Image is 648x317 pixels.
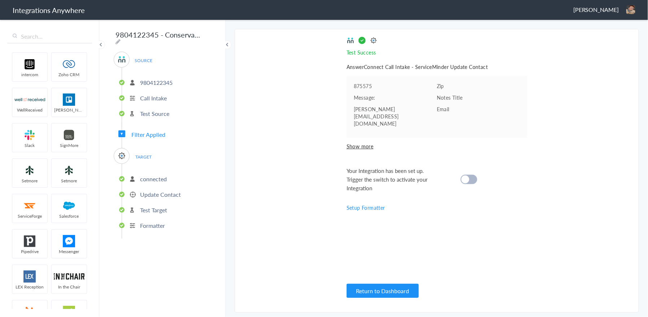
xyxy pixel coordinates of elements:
img: slack-logo.svg [14,129,45,141]
span: Zoho CRM [52,71,87,78]
h5: AnswerConnect Call Intake - ServiceMinder Update Contact [347,63,527,70]
img: FBM.png [54,235,84,247]
p: Formatter [140,221,165,230]
span: LEX Reception [12,284,47,290]
p: Notes Title [437,94,520,101]
img: pipedrive.png [14,235,45,247]
span: Slack [12,142,47,148]
p: connected [140,175,167,183]
span: intercom [12,71,47,78]
pre: 875575 [354,82,437,90]
span: [PERSON_NAME] [52,107,87,113]
h1: Integrations Anywhere [13,5,85,15]
span: Salesforce [52,213,87,219]
img: setmoreNew.jpg [54,164,84,177]
span: Messenger [52,248,87,255]
span: Filter Applied [131,130,165,139]
span: WellReceived [12,107,47,113]
span: ServiceForge [12,213,47,219]
span: SignMore [52,142,87,148]
p: Test Target [140,206,167,214]
span: TARGET [130,152,157,162]
input: Search... [7,30,92,43]
img: zoho-logo.svg [54,58,84,70]
pre: Message: [354,94,437,101]
p: Email [437,105,520,113]
img: serviceminder-logo.svg [117,151,126,160]
img: lex-app-logo.svg [14,270,45,283]
span: Setmore [52,178,87,184]
p: Call Intake [140,94,167,102]
img: intercom-logo.svg [14,58,45,70]
img: inch-logo.svg [54,270,84,283]
button: Return to Dashboard [347,284,419,298]
span: Setmore [12,178,47,184]
span: In the Chair [52,284,87,290]
img: signmore-logo.png [54,129,84,141]
p: Test Success [347,49,527,56]
span: SOURCE [130,56,157,65]
img: salesforce-logo.svg [54,200,84,212]
span: [PERSON_NAME] [573,5,619,14]
span: Your Integration has been set up. Trigger the switch to activate your Integration [347,166,440,192]
img: wr-logo.svg [14,94,45,106]
img: trello.png [54,94,84,106]
span: Show more [347,143,527,150]
img: img-0239.jpeg [626,5,635,14]
a: Setup Formatter [347,204,385,211]
pre: [PERSON_NAME][EMAIL_ADDRESS][DOMAIN_NAME] [354,105,437,127]
p: Update Contact [140,190,181,199]
img: answerconnect-logo.svg [117,55,126,64]
p: Test Source [140,109,169,118]
p: 9804122345 [140,78,173,87]
img: setmoreNew.jpg [14,164,45,177]
img: serviceforge-icon.png [14,200,45,212]
img: target [370,36,378,44]
span: Pipedrive [12,248,47,255]
p: Zip [437,82,520,90]
img: source [347,36,355,44]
